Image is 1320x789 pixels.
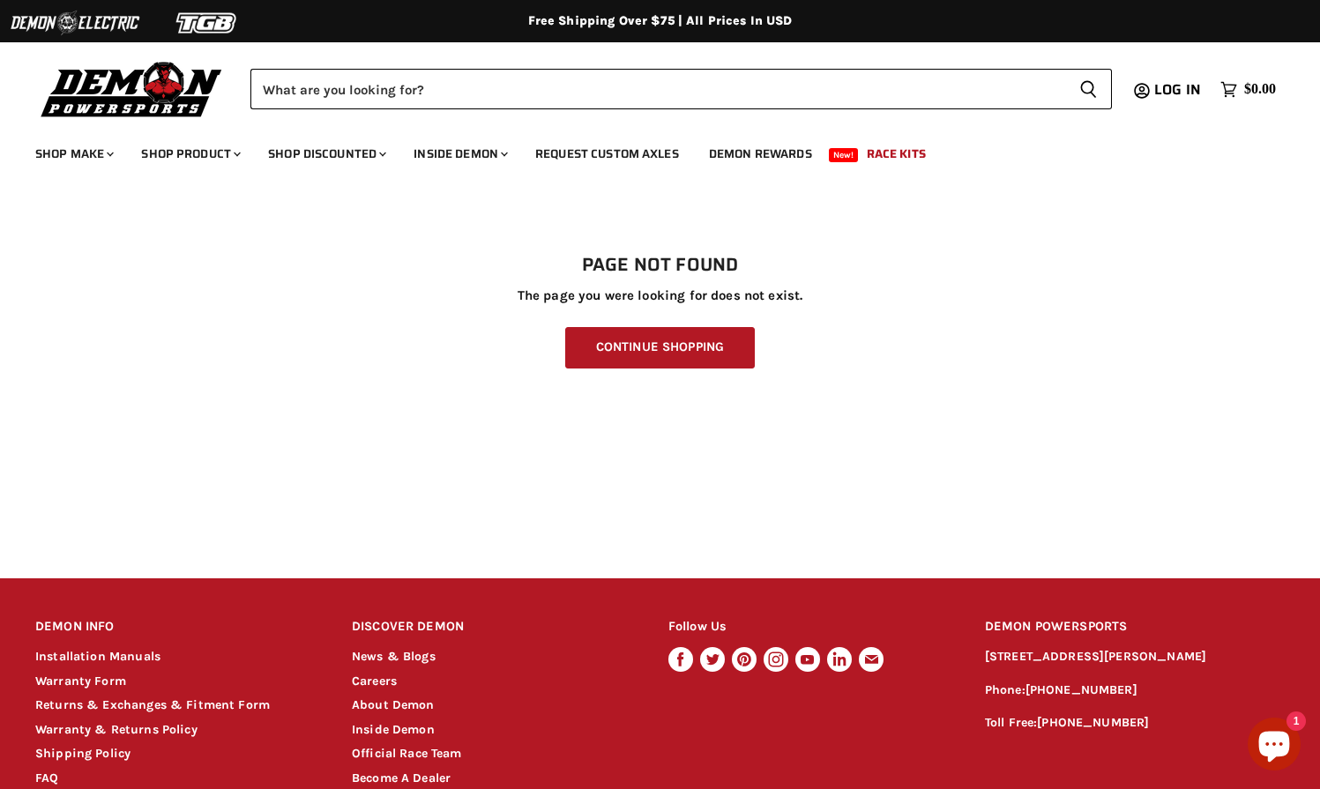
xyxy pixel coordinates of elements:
[1154,78,1201,100] span: Log in
[35,722,198,737] a: Warranty & Returns Policy
[1037,715,1149,730] a: [PHONE_NUMBER]
[35,607,318,648] h2: DEMON INFO
[985,713,1285,733] p: Toll Free:
[35,770,58,785] a: FAQ
[352,746,462,761] a: Official Race Team
[22,136,124,172] a: Shop Make
[352,770,451,785] a: Become A Dealer
[35,674,126,689] a: Warranty Form
[352,649,436,664] a: News & Blogs
[400,136,518,172] a: Inside Demon
[668,607,951,648] h2: Follow Us
[250,69,1112,109] form: Product
[35,746,131,761] a: Shipping Policy
[35,288,1285,303] p: The page you were looking for does not exist.
[854,136,939,172] a: Race Kits
[696,136,825,172] a: Demon Rewards
[352,607,635,648] h2: DISCOVER DEMON
[565,327,755,368] a: Continue Shopping
[35,649,160,664] a: Installation Manuals
[829,148,859,162] span: New!
[35,57,228,120] img: Demon Powersports
[1244,81,1276,98] span: $0.00
[128,136,251,172] a: Shop Product
[1065,69,1112,109] button: Search
[9,6,141,40] img: Demon Electric Logo 2
[1212,77,1285,102] a: $0.00
[250,69,1065,109] input: Search
[522,136,692,172] a: Request Custom Axles
[22,129,1272,172] ul: Main menu
[985,681,1285,701] p: Phone:
[35,697,270,712] a: Returns & Exchanges & Fitment Form
[352,674,397,689] a: Careers
[255,136,397,172] a: Shop Discounted
[1146,82,1212,98] a: Log in
[1242,718,1306,775] inbox-online-store-chat: Shopify online store chat
[35,255,1285,276] h1: Page not found
[352,697,435,712] a: About Demon
[141,6,273,40] img: TGB Logo 2
[985,607,1285,648] h2: DEMON POWERSPORTS
[1025,682,1137,697] a: [PHONE_NUMBER]
[985,647,1285,667] p: [STREET_ADDRESS][PERSON_NAME]
[352,722,435,737] a: Inside Demon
